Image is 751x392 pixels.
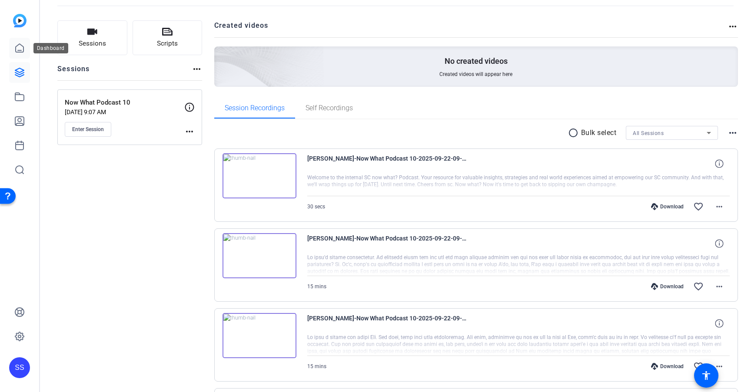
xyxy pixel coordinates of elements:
p: Now What Podcast 10 [65,98,184,108]
mat-icon: accessibility [701,370,711,381]
span: [PERSON_NAME]-Now What Podcast 10-2025-09-22-09-30-19-613-2 [307,233,468,254]
img: thumb-nail [223,313,296,358]
img: blue-gradient.svg [13,14,27,27]
p: [DATE] 9:07 AM [65,109,184,115]
span: Session Recordings [225,105,285,112]
h2: Sessions [57,64,90,80]
mat-icon: more_horiz [728,128,738,138]
mat-icon: more_horiz [714,361,724,372]
span: 15 mins [307,283,326,290]
span: 30 secs [307,204,325,210]
mat-icon: favorite_border [693,201,704,212]
span: [PERSON_NAME]-Now What Podcast 10-2025-09-22-09-45-39-858-0 [307,153,468,174]
span: Enter Session [72,126,104,133]
div: Download [647,363,688,370]
p: Bulk select [581,128,617,138]
mat-icon: more_horiz [184,126,195,137]
mat-icon: more_horiz [714,201,724,212]
div: Dashboard [33,43,68,53]
img: thumb-nail [223,233,296,278]
mat-icon: favorite_border [693,281,704,292]
div: Download [647,203,688,210]
mat-icon: more_horiz [192,64,202,74]
button: Enter Session [65,122,111,137]
div: SS [9,357,30,378]
span: 15 mins [307,363,326,369]
h2: Created videos [214,20,728,37]
span: Created videos will appear here [439,71,512,78]
mat-icon: favorite_border [693,361,704,372]
button: Sessions [57,20,127,55]
span: Scripts [157,39,178,49]
span: [PERSON_NAME]-Now What Podcast 10-2025-09-22-09-30-19-613-1 [307,313,468,334]
span: Sessions [79,39,106,49]
div: Download [647,283,688,290]
span: Self Recordings [306,105,353,112]
mat-icon: more_horiz [728,21,738,32]
mat-icon: radio_button_unchecked [568,128,581,138]
img: thumb-nail [223,153,296,198]
mat-icon: more_horiz [714,281,724,292]
button: Scripts [133,20,203,55]
span: All Sessions [633,130,664,136]
p: No created videos [445,56,508,66]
